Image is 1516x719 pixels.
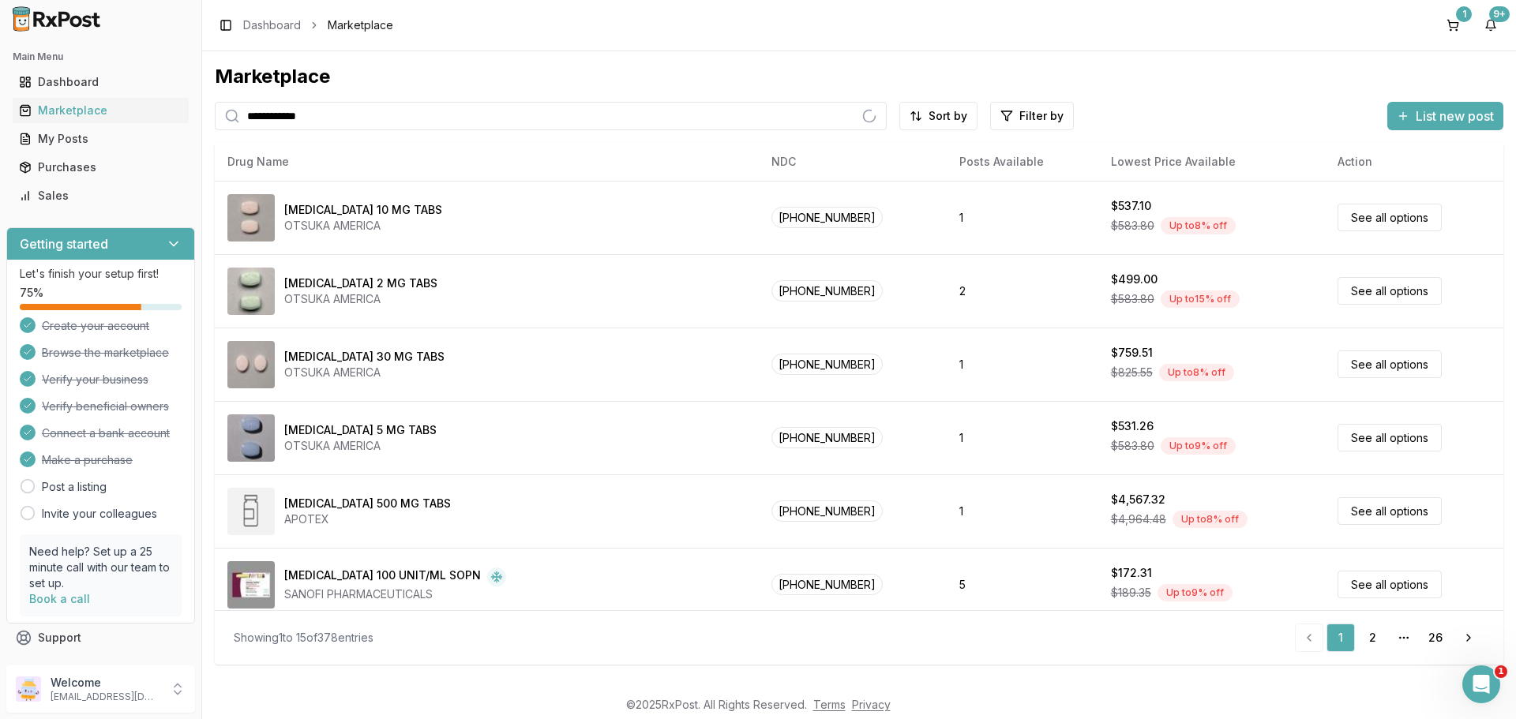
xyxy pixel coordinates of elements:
div: $759.51 [1111,345,1153,361]
p: Let's finish your setup first! [20,266,182,282]
a: Marketplace [13,96,189,125]
a: List new post [1387,110,1503,125]
a: Post a listing [42,479,107,495]
span: Verify your business [42,372,148,388]
button: Sales [6,183,195,208]
div: Up to 8 % off [1161,217,1236,234]
span: Feedback [38,658,92,674]
a: Purchases [13,153,189,182]
div: APOTEX [284,511,451,527]
div: [MEDICAL_DATA] 500 MG TABS [284,496,451,511]
a: Terms [813,698,846,711]
div: Up to 15 % off [1161,290,1240,308]
div: $531.26 [1111,418,1154,434]
div: $537.10 [1111,198,1151,214]
a: Privacy [852,698,891,711]
span: $583.80 [1111,218,1154,234]
span: [PHONE_NUMBER] [771,500,883,522]
div: OTSUKA AMERICA [284,365,445,380]
div: $499.00 [1111,271,1158,287]
th: Posts Available [947,143,1098,181]
a: Dashboard [13,68,189,96]
div: Up to 9 % off [1158,584,1233,601]
div: 1 [1456,6,1472,22]
th: Lowest Price Available [1098,143,1326,181]
button: My Posts [6,126,195,152]
span: 1 [1495,665,1507,678]
a: Invite your colleagues [42,506,157,522]
div: Up to 8 % off [1159,364,1234,381]
div: Purchases [19,159,182,175]
div: [MEDICAL_DATA] 10 MG TABS [284,202,442,218]
a: See all options [1338,497,1442,525]
button: Sort by [899,102,978,130]
span: $189.35 [1111,585,1151,601]
a: 1 [1326,624,1355,652]
th: NDC [759,143,947,181]
td: 1 [947,401,1098,474]
h3: Getting started [20,234,108,253]
a: See all options [1338,424,1442,451]
div: Marketplace [215,64,1503,89]
div: [MEDICAL_DATA] 30 MG TABS [284,349,445,365]
div: [MEDICAL_DATA] 2 MG TABS [284,275,437,291]
h2: Main Menu [13,51,189,63]
button: 9+ [1478,13,1503,38]
span: [PHONE_NUMBER] [771,207,883,228]
div: OTSUKA AMERICA [284,218,442,234]
nav: pagination [1295,624,1484,652]
p: Welcome [51,675,160,691]
img: User avatar [16,676,41,702]
div: [MEDICAL_DATA] 5 MG TABS [284,422,437,438]
div: Up to 8 % off [1173,511,1248,528]
td: 2 [947,254,1098,328]
button: Support [6,624,195,652]
div: SANOFI PHARMACEUTICALS [284,586,506,602]
a: My Posts [13,125,189,153]
a: See all options [1338,277,1442,305]
img: RxPost Logo [6,6,107,32]
div: $172.31 [1111,565,1152,581]
span: $825.55 [1111,365,1153,380]
button: Dashboard [6,69,195,95]
span: [PHONE_NUMBER] [771,280,883,301]
img: Admelog SoloStar 100 UNIT/ML SOPN [227,561,275,609]
div: Up to 9 % off [1161,437,1236,455]
img: Abilify 10 MG TABS [227,194,275,242]
span: Filter by [1019,108,1064,124]
a: Book a call [29,592,90,605]
span: Browse the marketplace [42,345,169,361]
a: Dashboard [243,17,301,33]
button: Feedback [6,652,195,680]
div: OTSUKA AMERICA [284,438,437,454]
span: [PHONE_NUMBER] [771,574,883,595]
div: My Posts [19,131,182,147]
iframe: Intercom live chat [1462,665,1500,703]
div: $4,567.32 [1111,492,1165,507]
td: 1 [947,474,1098,548]
p: [EMAIL_ADDRESS][DOMAIN_NAME] [51,691,160,703]
div: OTSUKA AMERICA [284,291,437,307]
a: 26 [1421,624,1450,652]
div: Marketplace [19,103,182,118]
th: Drug Name [215,143,759,181]
span: Create your account [42,318,149,334]
img: Abilify 2 MG TABS [227,268,275,315]
td: 1 [947,181,1098,254]
a: 2 [1358,624,1387,652]
nav: breadcrumb [243,17,393,33]
span: Connect a bank account [42,425,170,441]
td: 5 [947,548,1098,621]
div: 9+ [1489,6,1510,22]
span: Marketplace [328,17,393,33]
span: Make a purchase [42,452,133,468]
a: Sales [13,182,189,210]
span: [PHONE_NUMBER] [771,427,883,448]
img: Abilify 30 MG TABS [227,341,275,388]
div: Dashboard [19,74,182,90]
button: 1 [1440,13,1465,38]
div: Sales [19,188,182,204]
button: List new post [1387,102,1503,130]
img: Abiraterone Acetate 500 MG TABS [227,488,275,535]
